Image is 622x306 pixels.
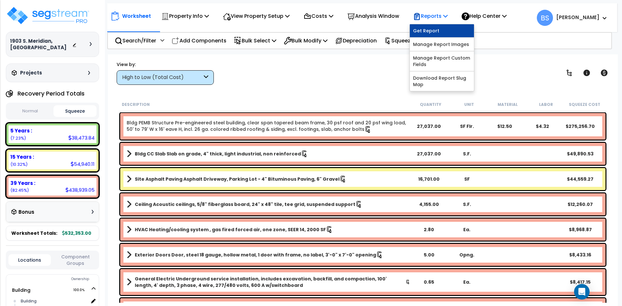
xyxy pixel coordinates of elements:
div: Ea. [448,279,486,285]
a: Assembly Title [127,225,410,234]
b: [PERSON_NAME] [556,14,599,21]
p: Search/Filter [115,36,156,45]
p: Add Components [172,36,226,45]
p: View Property Setup [223,12,290,20]
a: Individual Item [127,119,410,133]
div: $44,559.27 [561,176,599,182]
p: Analysis Window [347,12,399,20]
div: $8,433.16 [561,252,599,258]
div: Opng. [448,252,486,258]
div: S.F. [448,201,486,208]
b: Bldg CC Slab Slab on grade, 4" thick, light industrial, non reinforced [135,151,301,157]
div: 2.80 [410,226,448,233]
a: Building 100.0% [12,287,30,293]
div: $4.32 [524,123,561,130]
h3: Bonus [18,210,34,215]
a: Assembly Title [127,175,410,184]
b: 39 Years : [10,180,35,187]
div: 27,037.00 [410,123,448,130]
a: Assembly Title [127,276,410,289]
button: Locations [8,254,51,266]
b: Site Asphalt Paving Asphalt Driveway, Parking Lot - 4" Bituminous Paving, 6" Gravel [135,176,340,182]
h4: Recovery Period Totals [17,90,85,97]
p: Depreciation [335,36,377,45]
small: 10.320240517100496% [10,162,28,167]
a: Assembly Title [127,250,410,259]
a: Assembly Title [127,200,410,209]
span: 100.0% [73,286,90,294]
b: 5 Years : [10,127,32,134]
button: Component Groups [54,253,97,267]
b: Ceiling Acoustic ceilings, 5/8" fiberglass board, 24" x 48" tile, tee grid, suspended support [135,201,355,208]
div: 0.65 [410,279,448,285]
div: Ownership [19,275,99,283]
p: Bulk Modify [284,36,328,45]
a: Get Report [410,24,474,37]
small: 7.2271293671680255% [10,135,26,141]
p: Costs [304,12,333,20]
p: Worksheet [122,12,151,20]
div: View by: [117,61,214,68]
div: $49,890.53 [561,151,599,157]
div: $275,256.70 [561,123,599,130]
div: 16,701.00 [410,176,448,182]
p: Reports [413,12,448,20]
small: Labor [539,102,553,107]
a: Assembly Title [127,149,410,158]
a: Manage Report Custom Fields [410,51,474,71]
div: Open Intercom Messenger [574,284,590,300]
p: Property Info [161,12,209,20]
div: 438,939.05 [65,187,95,193]
div: SF [448,176,486,182]
a: Download Report Slug Map [410,72,474,91]
button: Squeeze [53,105,97,117]
p: Bulk Select [234,36,276,45]
small: Quantity [420,102,441,107]
div: $8,968.87 [561,226,599,233]
div: 5.00 [410,252,448,258]
div: Ea. [448,226,486,233]
small: Description [122,102,150,107]
small: Unit [464,102,474,107]
span: Worksheet Totals: [11,230,57,236]
div: 38,473.84 [68,134,95,141]
div: 54,940.11 [71,161,95,167]
button: Normal [8,106,52,117]
b: Exterior Doors Door, steel 18 gauge, hollow metal, 1 door with frame, no label, 3'-0" x 7'-0" ope... [135,252,376,258]
img: logo_pro_r.png [6,6,90,25]
div: 27,037.00 [410,151,448,157]
div: $12,260.07 [561,201,599,208]
h3: Projects [20,70,42,76]
div: SF Flr. [448,123,486,130]
div: $12.50 [486,123,524,130]
div: 4,155.00 [410,201,448,208]
small: Material [498,102,518,107]
span: BS [537,10,553,26]
p: Help Center [462,12,507,20]
b: 532,353.00 [62,230,91,236]
a: Manage Report Images [410,38,474,51]
b: 15 Years : [10,153,34,160]
div: High to Low (Total Cost) [122,74,202,81]
b: General Electric Underground service installation, includes excavation, backfill, and compaction,... [135,276,406,289]
div: Depreciation [331,33,380,48]
div: Building [19,297,88,305]
small: 82.45263011573148% [10,187,29,193]
b: HVAC Heating/cooling system , gas fired forced air, one zone, SEER 14, 2000 SF [135,226,326,233]
div: S.F. [448,151,486,157]
small: Squeeze Cost [569,102,600,107]
div: Add Components [168,33,230,48]
p: Squeeze [384,36,420,45]
div: $8,417.15 [561,279,599,285]
h3: 1903 S. Meridian, [GEOGRAPHIC_DATA] [10,38,72,51]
